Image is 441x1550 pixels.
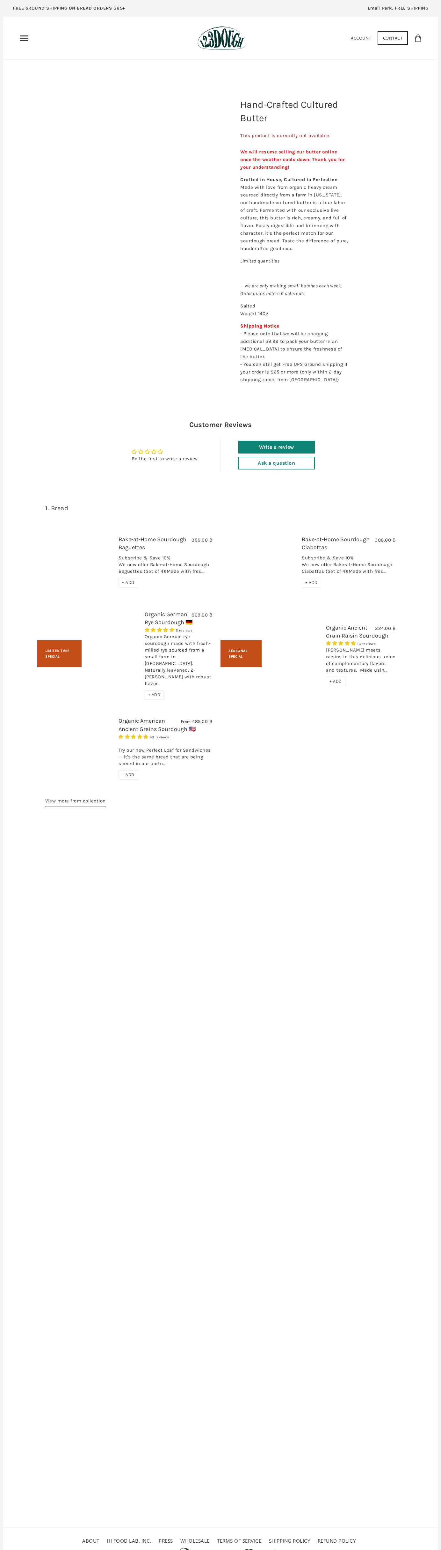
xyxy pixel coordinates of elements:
[378,31,408,45] a: Contact
[240,129,349,142] div: This product is currently not available.
[302,578,321,587] div: + ADD
[192,719,213,724] span: 485.00 ฿
[240,303,268,316] span: Salted Weight 140g
[37,640,82,667] div: Limited Time Special
[69,92,215,283] a: Hand-Crafted Cultured Butter
[81,1535,360,1546] ul: Secondary
[90,628,137,682] a: Organic German Rye Sourdough 🇩🇪
[145,627,176,633] span: 5.00 stars
[238,441,315,454] a: Write a review
[375,625,396,631] span: 324.00 ฿
[119,717,196,732] a: Organic American Ancient Grains Sourdough 🇺🇸
[119,734,150,740] span: 4.93 stars
[145,690,164,700] div: + ADD
[220,640,262,667] div: Seasonal Special
[240,323,279,329] strong: Shipping Notice
[326,677,345,686] div: + ADD
[198,26,246,50] img: 123Dough Bakery
[119,578,138,587] div: + ADD
[269,1538,310,1544] a: Shipping Policy
[375,537,396,543] span: 388.00 ฿
[326,624,388,639] a: Organic Ancient Grain Raisin Sourdough
[132,448,198,455] div: Average rating is 0.00 stars
[240,149,345,170] strong: We will resume selling our butter online once the weather cools down. Thank you for your understa...
[45,529,111,594] a: Bake-at-Home Sourdough Baguettes
[119,536,186,551] a: Bake-at-Home Sourdough Baguettes
[228,541,294,582] a: Bake-at-Home Sourdough Ciabattas
[240,177,337,182] strong: Crafted in House, Cultured to Perfection
[329,679,342,684] span: + ADD
[351,35,371,41] a: Account
[240,283,342,296] em: — we are only making small batches each week. Order quick before it sells out!
[132,455,198,462] div: Be the first to write a review
[107,1538,151,1544] a: HI FOOD LAB, INC.
[3,3,135,17] a: FREE GROUND SHIPPING ON BREAD ORDERS $65+
[192,537,213,543] span: 388.00 ฿
[119,555,213,578] div: Subscribe & Save 10% We now offer Bake-at-Home Sourdough Baguettes (Set of 4)!Made with fres...
[176,628,193,632] span: 2 reviews
[235,95,353,128] h1: Hand-Crafted Cultured Butter
[240,184,348,251] span: Made with love from organic heavy cream sourced directly from a farm in [US_STATE], our handmade ...
[145,611,192,626] a: Organic German Rye Sourdough 🇩🇪
[326,647,396,677] div: [PERSON_NAME] meets raisins in this delicious union of complementary flavors and textures. Made u...
[45,797,106,807] a: View more from collection
[238,457,315,469] a: Ask a question
[122,580,134,585] span: + ADD
[45,505,68,512] a: 1. Bread
[305,580,318,585] span: + ADD
[192,612,213,618] span: 809.00 ฿
[318,1538,356,1544] a: Refund policy
[180,1538,210,1544] a: Wholesale
[13,5,125,12] p: FREE GROUND SHIPPING ON BREAD ORDERS $65+
[270,631,318,679] a: Organic Ancient Grain Raisin Sourdough
[240,258,279,264] em: Limited quantities
[302,555,396,578] div: Subscribe & Save 10% We now offer Bake-at-Home Sourdough Ciabattas (Set of 4)!Made with fres...
[82,1538,99,1544] a: About
[145,633,213,690] div: Organic German rye sourdough made with fresh-milled rye sourced from a small farm in [GEOGRAPHIC_...
[326,640,357,646] span: 4.92 stars
[150,735,169,739] span: 43 reviews
[302,536,370,551] a: Bake-at-Home Sourdough Ciabattas
[240,331,348,382] span: - Please note that we will be charging additional $9.99 to pack your butter in an [MEDICAL_DATA] ...
[181,719,191,724] span: From
[358,3,438,17] a: Email Perk: FREE SHIPPING
[119,770,138,780] div: + ADD
[45,716,111,781] a: Organic American Ancient Grains Sourdough 🇺🇸
[357,642,376,646] span: 13 reviews
[19,33,29,43] nav: Primary
[217,1538,261,1544] a: Terms of service
[119,740,213,770] div: Try our new Perfect Loaf for Sandwiches — it's the same bread that are being served in our partn...
[159,1538,173,1544] a: Press
[368,5,429,11] span: Email Perk: FREE SHIPPING
[122,772,134,778] span: + ADD
[34,420,407,430] h2: Customer Reviews
[148,692,161,697] span: + ADD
